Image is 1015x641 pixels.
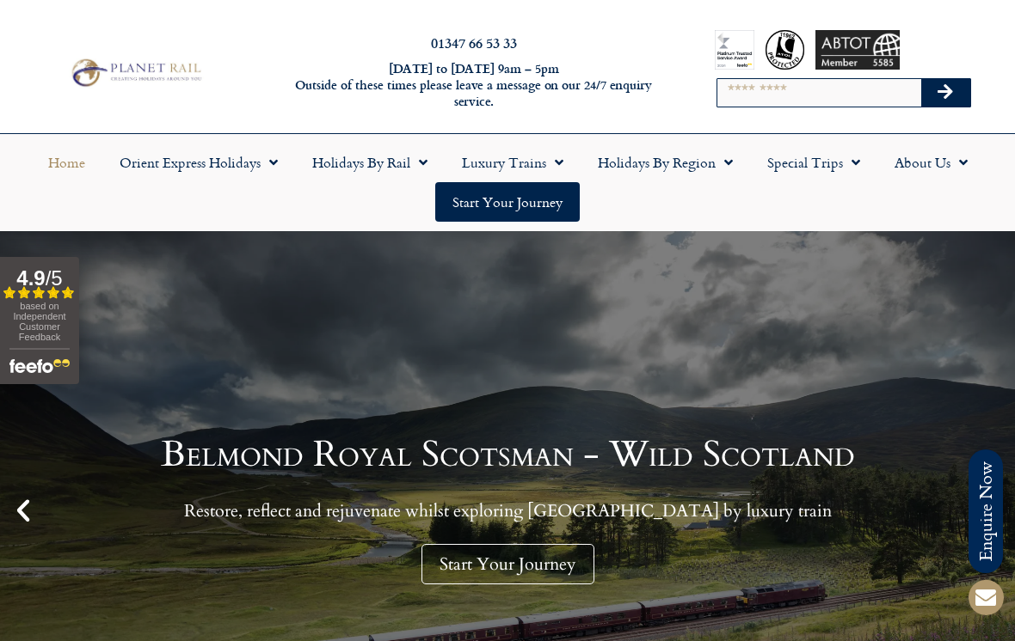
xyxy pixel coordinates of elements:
a: Start Your Journey [421,544,594,584]
a: Home [31,143,102,182]
a: Luxury Trains [445,143,581,182]
a: About Us [877,143,985,182]
a: 01347 66 53 33 [431,33,517,52]
h6: [DATE] to [DATE] 9am – 5pm Outside of these times please leave a message on our 24/7 enquiry serv... [275,61,673,109]
nav: Menu [9,143,1006,222]
p: Restore, reflect and rejuvenate whilst exploring [GEOGRAPHIC_DATA] by luxury train [161,500,855,522]
img: Planet Rail Train Holidays Logo [66,56,204,89]
a: Holidays by Rail [295,143,445,182]
a: Orient Express Holidays [102,143,295,182]
div: Previous slide [9,496,38,525]
h1: Belmond Royal Scotsman - Wild Scotland [161,436,855,473]
a: Special Trips [750,143,877,182]
a: Holidays by Region [581,143,750,182]
button: Search [921,79,971,107]
a: Start your Journey [435,182,580,222]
